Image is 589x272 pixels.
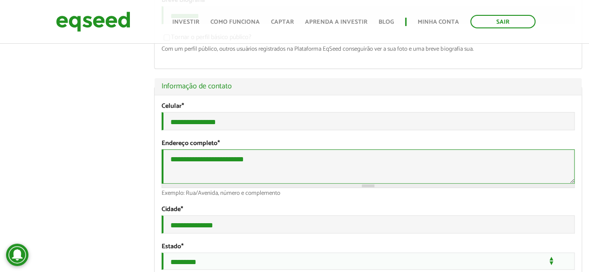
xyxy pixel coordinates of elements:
[162,83,575,90] a: Informação de contato
[470,15,535,28] a: Sair
[418,19,459,25] a: Minha conta
[217,138,220,149] span: Este campo é obrigatório.
[162,140,220,147] label: Endereço completo
[162,46,575,52] div: Com um perfil público, outros usuários registrados na Plataforma EqSeed conseguirão ver a sua fot...
[181,241,183,252] span: Este campo é obrigatório.
[56,9,130,34] img: EqSeed
[305,19,367,25] a: Aprenda a investir
[210,19,260,25] a: Como funciona
[379,19,394,25] a: Blog
[162,244,183,250] label: Estado
[271,19,294,25] a: Captar
[162,190,575,196] div: Exemplo: Rua/Avenida, número e complemento
[162,206,183,213] label: Cidade
[172,19,199,25] a: Investir
[182,101,184,112] span: Este campo é obrigatório.
[181,204,183,215] span: Este campo é obrigatório.
[162,103,184,110] label: Celular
